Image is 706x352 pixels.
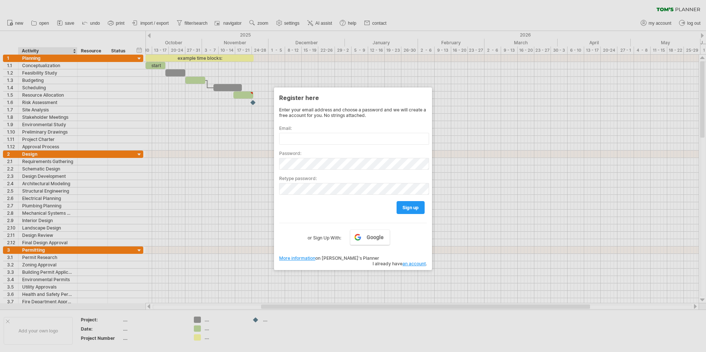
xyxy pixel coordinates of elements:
label: Retype password: [279,176,427,181]
a: Google [350,230,390,245]
a: sign up [397,201,425,214]
span: sign up [402,205,419,210]
a: More information [279,255,315,261]
span: Google [367,234,384,240]
label: or Sign Up With: [308,230,341,242]
div: Enter your email address and choose a password and we will create a free account for you. No stri... [279,107,427,118]
label: Email: [279,125,427,131]
span: on [PERSON_NAME]'s Planner [279,255,379,261]
label: Password: [279,151,427,156]
span: I already have . [373,261,427,266]
a: an account [402,261,426,266]
div: Register here [279,91,427,104]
